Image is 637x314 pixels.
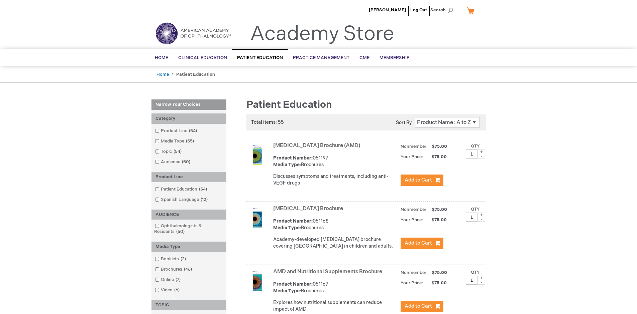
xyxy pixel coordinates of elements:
[153,266,195,273] a: Brochures46
[153,287,182,293] a: Video6
[151,172,226,182] div: Product Line
[175,229,186,234] span: 50
[156,72,169,77] a: Home
[431,207,448,212] span: $75.00
[199,197,209,202] span: 12
[153,223,225,235] a: Ophthalmologists & Residents50
[273,288,301,294] strong: Media Type:
[151,242,226,252] div: Media Type
[273,281,397,294] div: 051167 Brochures
[151,99,226,110] strong: Narrow Your Choices
[153,148,184,155] a: Topic54
[246,270,268,291] img: AMD and Nutritional Supplements Brochure
[273,155,313,161] strong: Product Number:
[184,138,196,144] span: 55
[182,267,194,272] span: 46
[250,22,394,46] a: Academy Store
[273,299,397,313] p: Explores how nutritional supplements can reduce impact of AMD
[237,55,283,60] span: Patient Education
[401,175,443,186] button: Add to Cart
[179,256,188,262] span: 2
[180,159,192,165] span: 50
[401,280,423,286] strong: Your Price:
[424,217,448,223] span: $75.00
[246,99,332,111] span: Patient Education
[424,154,448,160] span: $75.00
[359,55,369,60] span: CME
[431,270,448,275] span: $75.00
[153,128,200,134] a: Product Line54
[430,3,456,17] span: Search
[401,154,423,160] strong: Your Price:
[410,7,427,13] a: Log Out
[401,206,428,214] strong: Nonmember:
[153,159,193,165] a: Audience50
[466,213,478,222] input: Qty
[172,149,183,154] span: 54
[273,218,313,224] strong: Product Number:
[273,206,343,212] a: [MEDICAL_DATA] Brochure
[401,142,428,151] strong: Nonmember:
[471,207,480,212] label: Qty
[405,303,432,309] span: Add to Cart
[151,113,226,124] div: Category
[153,138,197,144] a: Media Type55
[471,270,480,275] label: Qty
[187,128,199,133] span: 54
[153,197,210,203] a: Spanish Language12
[251,119,284,125] span: Total items: 55
[197,187,209,192] span: 54
[424,280,448,286] span: $75.00
[153,186,210,193] a: Patient Education54
[273,173,397,187] p: Discusses symptoms and treatments, including anti-VEGF drugs
[369,7,406,13] a: [PERSON_NAME]
[173,287,181,293] span: 6
[174,277,182,282] span: 7
[246,144,268,165] img: Age-Related Macular Degeneration Brochure (AMD)
[153,277,183,283] a: Online7
[176,72,215,77] strong: Patient Education
[380,55,410,60] span: Membership
[273,269,382,275] a: AMD and Nutritional Supplements Brochure
[401,301,443,312] button: Add to Cart
[273,281,313,287] strong: Product Number:
[396,120,412,125] label: Sort By
[151,300,226,310] div: TOPIC
[401,269,428,277] strong: Nonmember:
[401,238,443,249] button: Add to Cart
[273,236,397,250] p: Academy-developed [MEDICAL_DATA] brochure covering [GEOGRAPHIC_DATA] in children and adults.
[273,225,301,231] strong: Media Type:
[471,143,480,149] label: Qty
[401,217,423,223] strong: Your Price:
[273,155,397,168] div: 051197 Brochures
[246,207,268,228] img: Amblyopia Brochure
[431,144,448,149] span: $75.00
[293,55,349,60] span: Practice Management
[405,240,432,246] span: Add to Cart
[178,55,227,60] span: Clinical Education
[466,149,478,159] input: Qty
[155,55,168,60] span: Home
[273,162,301,168] strong: Media Type:
[466,276,478,285] input: Qty
[273,218,397,231] div: 051168 Brochures
[153,256,189,262] a: Booklets2
[405,177,432,183] span: Add to Cart
[151,210,226,220] div: AUDIENCE
[273,142,360,149] a: [MEDICAL_DATA] Brochure (AMD)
